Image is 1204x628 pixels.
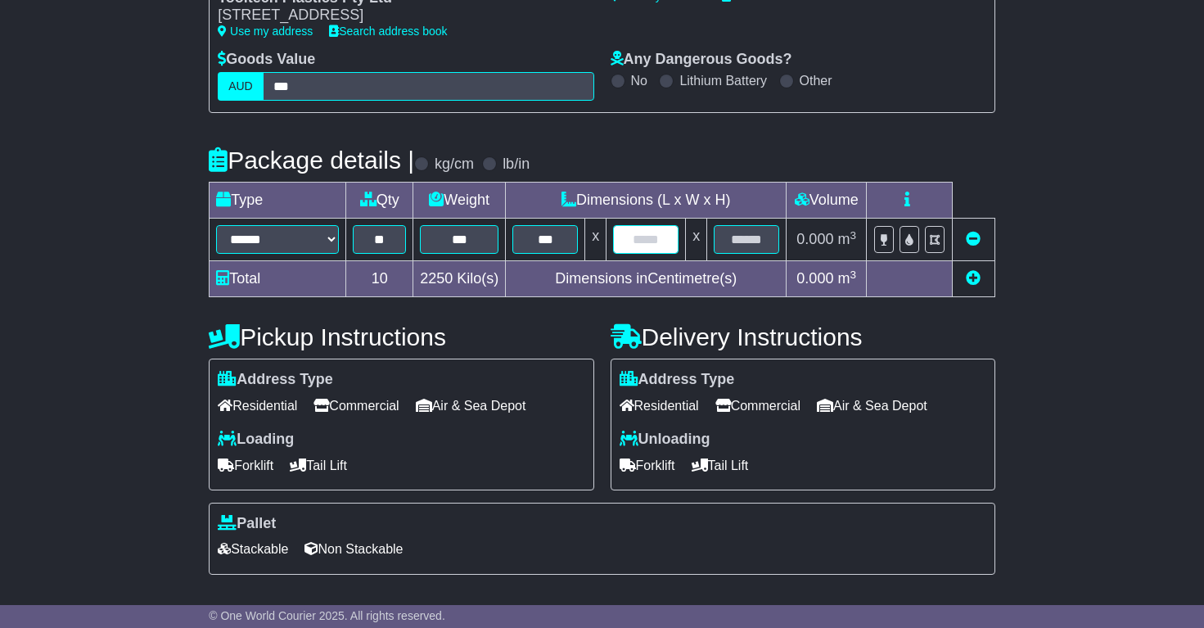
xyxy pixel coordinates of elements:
div: [STREET_ADDRESS] [218,7,577,25]
a: Use my address [218,25,313,38]
span: m [837,231,856,247]
h4: Package details | [209,147,414,174]
span: Residential [620,393,699,418]
td: Dimensions in Centimetre(s) [506,261,787,297]
label: Loading [218,431,294,449]
span: 0.000 [796,270,833,287]
label: Unloading [620,431,710,449]
td: Qty [346,183,413,219]
label: Goods Value [218,51,315,69]
sup: 3 [850,229,856,242]
span: Forklift [218,453,273,478]
span: Tail Lift [290,453,347,478]
label: Any Dangerous Goods? [611,51,792,69]
span: Commercial [715,393,800,418]
span: Air & Sea Depot [817,393,927,418]
span: Tail Lift [692,453,749,478]
span: © One World Courier 2025. All rights reserved. [209,609,445,622]
td: Total [210,261,346,297]
td: Volume [787,183,867,219]
td: x [686,219,707,261]
a: Remove this item [966,231,981,247]
td: Weight [413,183,506,219]
h4: Pickup Instructions [209,323,593,350]
label: Address Type [620,371,735,389]
label: Other [800,73,832,88]
label: Pallet [218,515,276,533]
span: Stackable [218,536,288,562]
span: Commercial [313,393,399,418]
span: 2250 [420,270,453,287]
h4: Delivery Instructions [611,323,995,350]
td: Dimensions (L x W x H) [506,183,787,219]
td: 10 [346,261,413,297]
label: AUD [218,72,264,101]
label: lb/in [503,156,530,174]
td: Type [210,183,346,219]
label: kg/cm [435,156,474,174]
label: No [631,73,647,88]
span: 0.000 [796,231,833,247]
td: x [585,219,607,261]
td: Kilo(s) [413,261,506,297]
span: m [837,270,856,287]
label: Address Type [218,371,333,389]
a: Search address book [329,25,447,38]
label: Lithium Battery [679,73,767,88]
span: Residential [218,393,297,418]
span: Non Stackable [304,536,403,562]
span: Air & Sea Depot [416,393,526,418]
span: Forklift [620,453,675,478]
a: Add new item [966,270,981,287]
sup: 3 [850,269,856,281]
